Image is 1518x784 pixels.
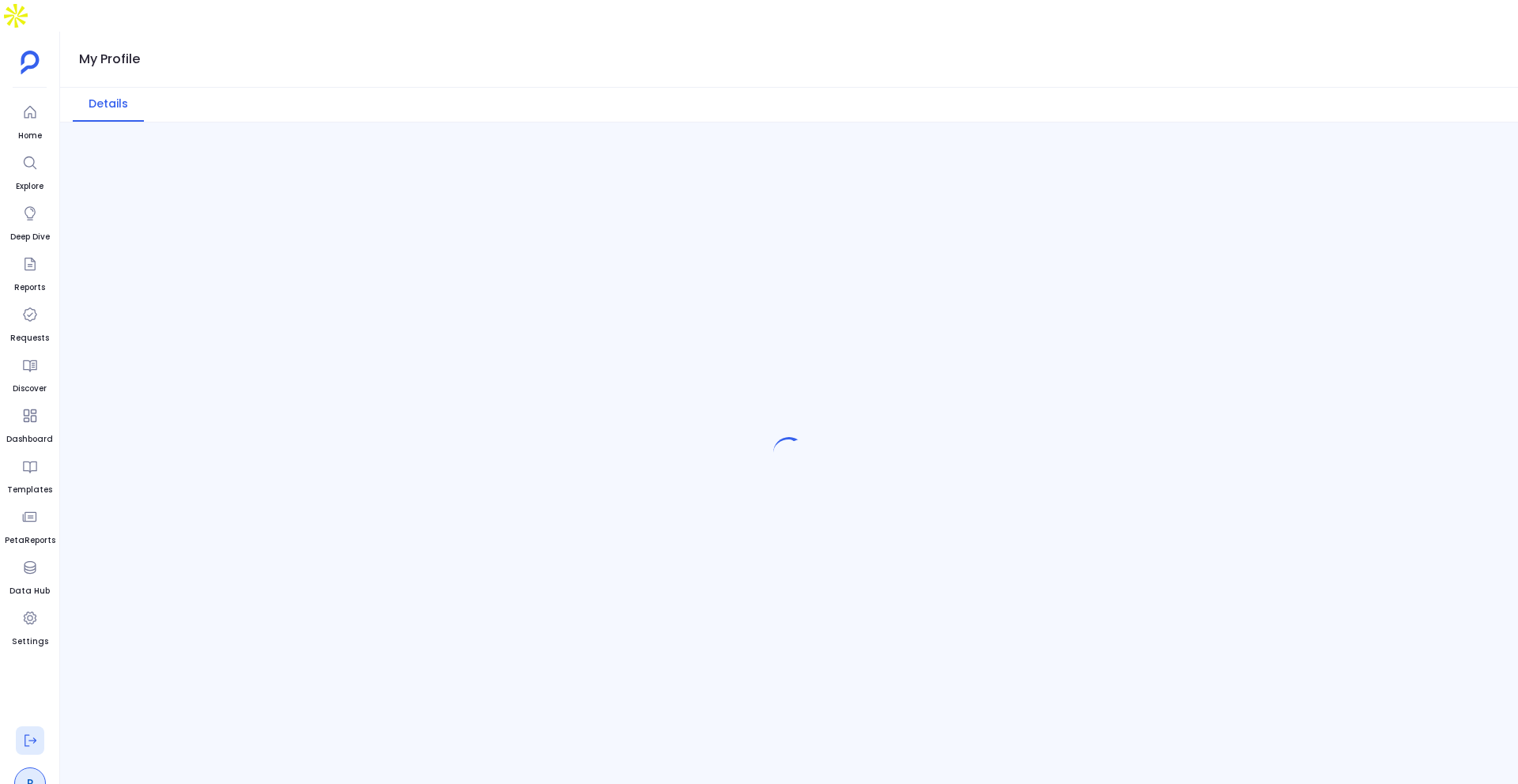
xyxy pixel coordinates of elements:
[14,281,45,294] span: Reports
[6,433,53,446] span: Dashboard
[5,534,55,547] span: PetaReports
[16,98,44,142] a: Home
[16,180,44,193] span: Explore
[9,553,50,597] a: Data Hub
[5,503,55,547] a: PetaReports
[73,88,144,122] button: Details
[14,250,45,294] a: Reports
[9,585,50,597] span: Data Hub
[7,484,52,496] span: Templates
[16,130,44,142] span: Home
[10,231,50,243] span: Deep Dive
[6,401,53,446] a: Dashboard
[16,149,44,193] a: Explore
[7,452,52,496] a: Templates
[21,51,40,74] img: petavue logo
[10,199,50,243] a: Deep Dive
[13,351,47,395] a: Discover
[79,48,140,70] h1: My Profile
[10,332,49,345] span: Requests
[13,383,47,395] span: Discover
[12,635,48,648] span: Settings
[12,604,48,648] a: Settings
[10,300,49,345] a: Requests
